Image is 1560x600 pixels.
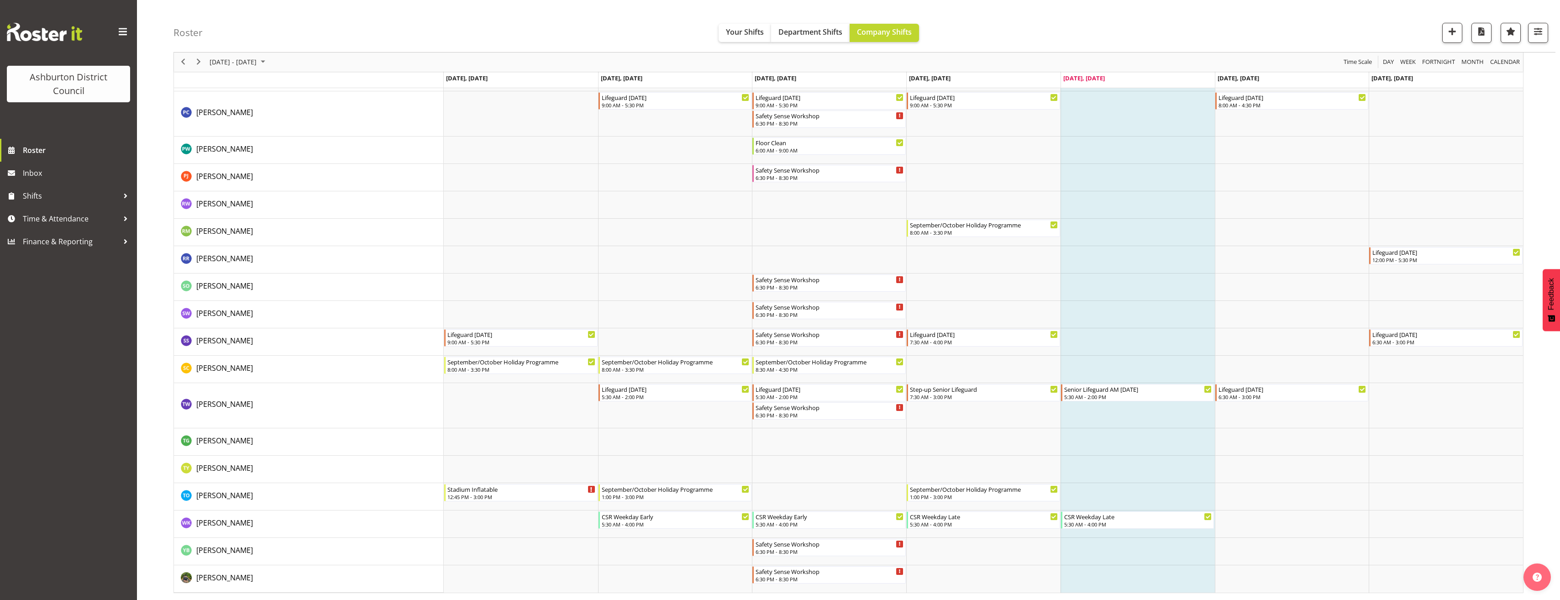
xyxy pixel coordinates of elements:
[174,191,444,219] td: Richard Wood resource
[447,366,595,373] div: 8:00 AM - 3:30 PM
[599,384,752,401] div: Tessa Wright"s event - Lifeguard Tuesday Begin From Tuesday, September 30, 2025 at 5:30:00 AM GMT...
[850,24,919,42] button: Company Shifts
[752,357,906,374] div: Stella Clyne"s event - September/October Holiday Programme Begin From Wednesday, October 1, 2025 ...
[196,436,253,446] span: [PERSON_NAME]
[752,539,906,556] div: Yumi Blake"s event - Safety Sense Workshop Begin From Wednesday, October 1, 2025 at 6:30:00 PM GM...
[174,137,444,164] td: Peter Wood resource
[1399,57,1417,68] span: Week
[1372,330,1520,339] div: Lifeguard [DATE]
[907,484,1060,501] div: Tracy Owens"s event - September/October Holiday Programme Begin From Thursday, October 2, 2025 at...
[23,166,132,180] span: Inbox
[602,384,750,394] div: Lifeguard [DATE]
[752,302,906,319] div: Sarah Wilson"s event - Safety Sense Workshop Begin From Wednesday, October 1, 2025 at 6:30:00 PM ...
[756,138,903,147] div: Floor Clean
[196,171,253,182] a: [PERSON_NAME]
[174,565,444,593] td: Zanthe Butterick resource
[1372,247,1520,257] div: Lifeguard [DATE]
[752,92,906,110] div: Paulina Cuadrado"s event - Lifeguard Wednesday Begin From Wednesday, October 1, 2025 at 9:00:00 A...
[174,456,444,483] td: Tom Young resource
[1215,384,1369,401] div: Tessa Wright"s event - Lifeguard Saturday Begin From Saturday, October 4, 2025 at 6:30:00 AM GMT+...
[1064,512,1212,521] div: CSR Weekday Late
[174,246,444,274] td: Ryan Richan resource
[602,393,750,400] div: 5:30 AM - 2:00 PM
[173,27,203,38] h4: Roster
[174,164,444,191] td: Pippa Jones resource
[1343,57,1373,68] span: Time Scale
[193,57,205,68] button: Next
[174,328,444,356] td: Sawyer Stewart resource
[599,484,752,501] div: Tracy Owens"s event - September/October Holiday Programme Begin From Tuesday, September 30, 2025 ...
[756,539,903,548] div: Safety Sense Workshop
[910,220,1058,229] div: September/October Holiday Programme
[209,57,257,68] span: [DATE] - [DATE]
[910,330,1058,339] div: Lifeguard [DATE]
[910,393,1058,400] div: 7:30 AM - 3:00 PM
[1421,57,1456,68] span: Fortnight
[444,484,598,501] div: Tracy Owens"s event - Stadium Inflatable Begin From Monday, September 29, 2025 at 12:45:00 PM GMT...
[1372,338,1520,346] div: 6:30 AM - 3:00 PM
[599,92,752,110] div: Paulina Cuadrado"s event - Lifeguard Tuesday Begin From Tuesday, September 30, 2025 at 9:00:00 AM...
[7,23,82,41] img: Rosterit website logo
[196,171,253,181] span: [PERSON_NAME]
[602,521,750,528] div: 5:30 AM - 4:00 PM
[444,357,598,374] div: Stella Clyne"s event - September/October Holiday Programme Begin From Monday, September 29, 2025 ...
[910,521,1058,528] div: 5:30 AM - 4:00 PM
[756,521,903,528] div: 5:30 AM - 4:00 PM
[756,384,903,394] div: Lifeguard [DATE]
[23,189,119,203] span: Shifts
[174,219,444,246] td: Rose McKay resource
[752,111,906,128] div: Paulina Cuadrado"s event - Safety Sense Workshop Begin From Wednesday, October 1, 2025 at 6:30:00...
[174,428,444,456] td: Toby Grant resource
[196,399,253,409] span: [PERSON_NAME]
[1421,57,1457,68] button: Fortnight
[910,229,1058,236] div: 8:00 AM - 3:30 PM
[196,463,253,474] a: [PERSON_NAME]
[196,280,253,291] a: [PERSON_NAME]
[771,24,850,42] button: Department Shifts
[177,57,189,68] button: Previous
[1369,247,1523,264] div: Ryan Richan"s event - Lifeguard Sunday Begin From Sunday, October 5, 2025 at 12:00:00 PM GMT+13:0...
[1471,23,1492,43] button: Download a PDF of the roster according to the set date range.
[601,74,642,82] span: [DATE], [DATE]
[1533,573,1542,582] img: help-xxl-2.png
[756,147,903,154] div: 6:00 AM - 9:00 AM
[174,356,444,383] td: Stella Clyne resource
[196,107,253,118] a: [PERSON_NAME]
[447,484,595,494] div: Stadium Inflatable
[1442,23,1462,43] button: Add a new shift
[1061,511,1214,529] div: Wendy Keepa"s event - CSR Weekday Late Begin From Friday, October 3, 2025 at 5:30:00 AM GMT+13:00...
[1547,278,1555,310] span: Feedback
[910,493,1058,500] div: 1:00 PM - 3:00 PM
[756,393,903,400] div: 5:30 AM - 2:00 PM
[1381,57,1396,68] button: Timeline Day
[756,93,903,102] div: Lifeguard [DATE]
[756,512,903,521] div: CSR Weekday Early
[602,357,750,366] div: September/October Holiday Programme
[196,545,253,556] a: [PERSON_NAME]
[196,336,253,346] span: [PERSON_NAME]
[719,24,771,42] button: Your Shifts
[196,253,253,263] span: [PERSON_NAME]
[756,411,903,419] div: 6:30 PM - 8:30 PM
[1369,329,1523,347] div: Sawyer Stewart"s event - Lifeguard Sunday Begin From Sunday, October 5, 2025 at 6:30:00 AM GMT+13...
[447,330,595,339] div: Lifeguard [DATE]
[756,275,903,284] div: Safety Sense Workshop
[1460,57,1486,68] button: Timeline Month
[602,484,750,494] div: September/October Holiday Programme
[909,74,951,82] span: [DATE], [DATE]
[196,399,253,410] a: [PERSON_NAME]
[175,53,191,72] div: previous period
[756,101,903,109] div: 9:00 AM - 5:30 PM
[1215,92,1369,110] div: Paulina Cuadrado"s event - Lifeguard Saturday Begin From Saturday, October 4, 2025 at 8:00:00 AM ...
[1372,256,1520,263] div: 12:00 PM - 5:30 PM
[196,308,253,318] span: [PERSON_NAME]
[756,302,903,311] div: Safety Sense Workshop
[756,111,903,120] div: Safety Sense Workshop
[599,357,752,374] div: Stella Clyne"s event - September/October Holiday Programme Begin From Tuesday, September 30, 2025...
[196,226,253,237] a: [PERSON_NAME]
[756,284,903,291] div: 6:30 PM - 8:30 PM
[752,137,906,155] div: Peter Wood"s event - Floor Clean Begin From Wednesday, October 1, 2025 at 6:00:00 AM GMT+13:00 En...
[755,74,796,82] span: [DATE], [DATE]
[756,338,903,346] div: 6:30 PM - 8:30 PM
[1543,269,1560,331] button: Feedback - Show survey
